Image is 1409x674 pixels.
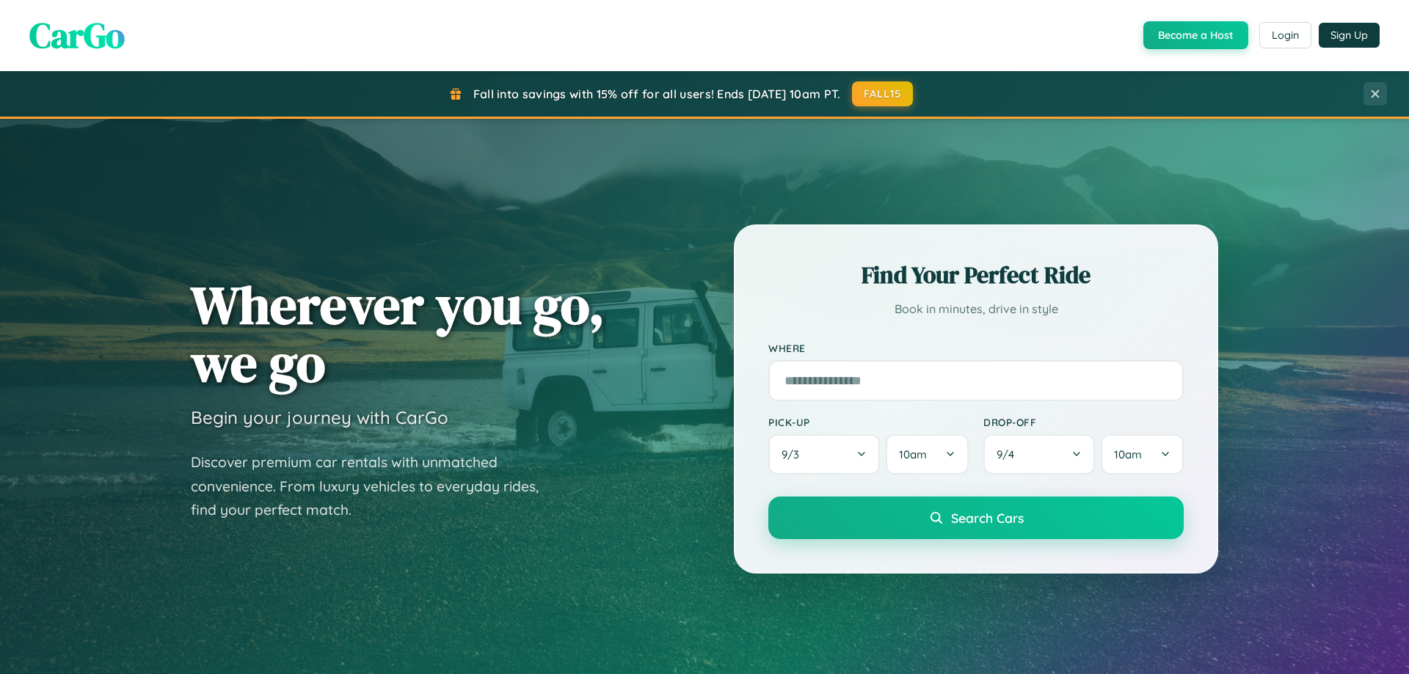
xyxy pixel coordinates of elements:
[29,11,125,59] span: CarGo
[768,259,1184,291] h2: Find Your Perfect Ride
[191,406,448,428] h3: Begin your journey with CarGo
[1143,21,1248,49] button: Become a Host
[191,450,558,522] p: Discover premium car rentals with unmatched convenience. From luxury vehicles to everyday rides, ...
[997,447,1022,461] span: 9 / 4
[768,416,969,428] label: Pick-up
[782,447,807,461] span: 9 / 3
[1259,22,1311,48] button: Login
[1114,447,1142,461] span: 10am
[852,81,914,106] button: FALL15
[1101,434,1184,475] button: 10am
[886,434,969,475] button: 10am
[191,276,605,392] h1: Wherever you go, we go
[983,416,1184,428] label: Drop-off
[768,434,880,475] button: 9/3
[768,342,1184,354] label: Where
[951,510,1024,526] span: Search Cars
[899,447,927,461] span: 10am
[768,497,1184,539] button: Search Cars
[983,434,1095,475] button: 9/4
[768,298,1184,320] p: Book in minutes, drive in style
[473,87,841,101] span: Fall into savings with 15% off for all users! Ends [DATE] 10am PT.
[1319,23,1380,48] button: Sign Up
